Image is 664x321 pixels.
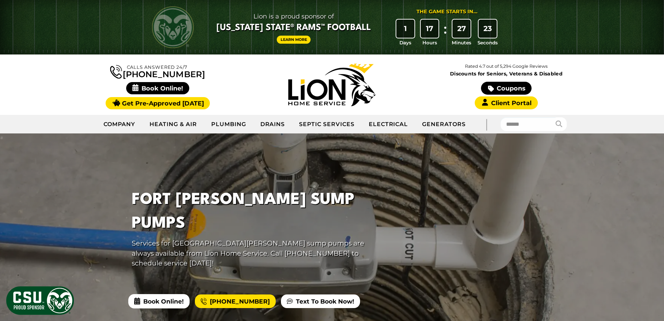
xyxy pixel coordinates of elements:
[106,97,210,109] a: Get Pre-Approved [DATE]
[126,82,189,94] span: Book Online!
[362,116,415,133] a: Electrical
[442,20,449,46] div: :
[419,63,593,70] p: Rated 4.7 out of 5,294 Google Reviews
[479,20,497,38] div: 23
[396,20,414,38] div: 1
[277,36,311,44] a: Learn More
[417,8,478,16] div: The Game Starts in...
[478,39,498,46] span: Seconds
[288,64,375,106] img: Lion Home Service
[216,22,371,34] span: [US_STATE] State® Rams™ Football
[473,115,501,133] div: |
[452,20,471,38] div: 27
[475,96,537,109] a: Client Portal
[292,116,361,133] a: Septic Services
[422,39,437,46] span: Hours
[132,188,386,235] h1: Fort [PERSON_NAME] Sump Pumps
[5,285,75,316] img: CSU Sponsor Badge
[152,6,194,48] img: CSU Rams logo
[204,116,253,133] a: Plumbing
[281,294,360,308] a: Text To Book Now!
[132,238,386,268] p: Services for [GEOGRAPHIC_DATA][PERSON_NAME] sump pumps are always available from Lion Home Servic...
[110,64,205,79] a: [PHONE_NUMBER]
[128,294,190,308] span: Book Online!
[421,71,592,76] span: Discounts for Seniors, Veterans & Disabled
[195,294,276,308] a: [PHONE_NUMBER]
[143,116,204,133] a: Heating & Air
[415,116,473,133] a: Generators
[97,116,143,133] a: Company
[421,20,439,38] div: 17
[399,39,411,46] span: Days
[253,116,292,133] a: Drains
[452,39,471,46] span: Minutes
[481,82,531,95] a: Coupons
[216,11,371,22] span: Lion is a proud sponsor of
